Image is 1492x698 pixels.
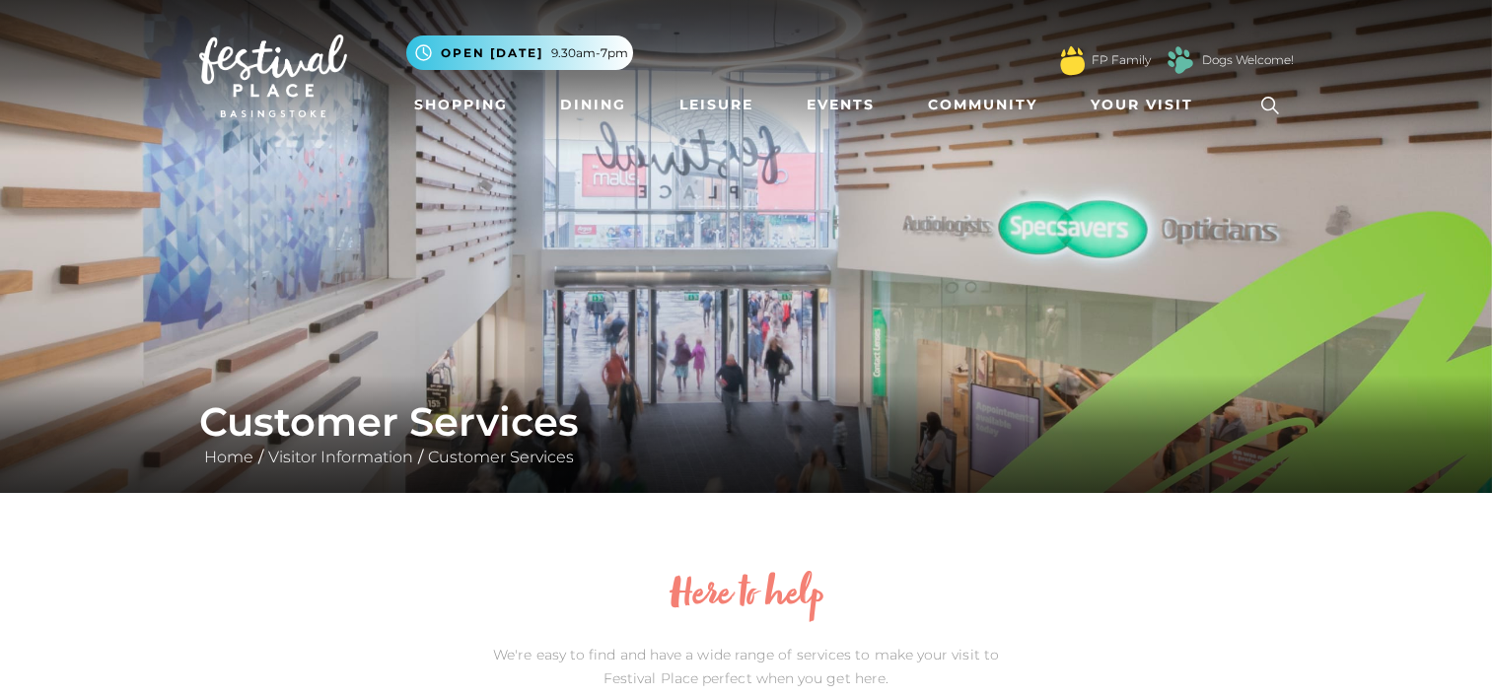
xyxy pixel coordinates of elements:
h1: Customer Services [199,398,1294,446]
span: 9.30am-7pm [551,44,628,62]
a: Shopping [406,87,516,123]
a: Dogs Welcome! [1202,51,1294,69]
button: Open [DATE] 9.30am-7pm [406,35,633,70]
a: Community [920,87,1045,123]
img: Festival Place Logo [199,35,347,117]
span: We're easy to find and have a wide range of services to make your visit to Festival Place perfect... [493,646,999,687]
a: Your Visit [1083,87,1211,123]
a: Leisure [672,87,761,123]
a: Customer Services [423,448,579,466]
a: Home [199,448,258,466]
span: Open [DATE] [441,44,543,62]
h2: Here to help [480,574,1013,618]
a: Visitor Information [263,448,418,466]
a: Dining [552,87,634,123]
a: Events [799,87,883,123]
div: / / [184,398,1309,469]
a: FP Family [1092,51,1151,69]
span: Your Visit [1091,95,1193,115]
